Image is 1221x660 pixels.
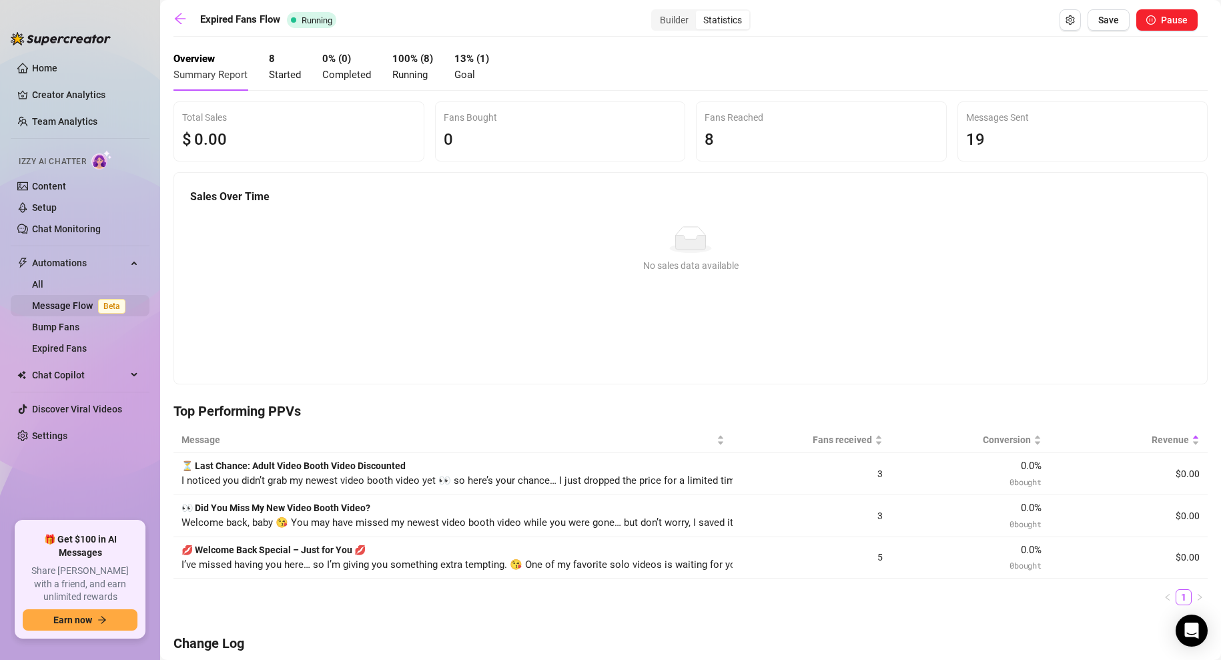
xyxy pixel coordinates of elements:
div: Open Intercom Messenger [1176,615,1208,647]
span: 0 bought [1009,519,1041,529]
span: 0 [444,130,453,149]
a: Settings [32,430,67,441]
button: right [1192,589,1208,605]
a: Bump Fans [32,322,79,332]
a: Content [32,181,66,192]
div: Statistics [696,11,749,29]
span: Revenue [1058,432,1189,447]
span: 19 [966,130,985,149]
button: left [1160,589,1176,605]
strong: 👀 Did You Miss My New Video Booth Video? [181,503,370,513]
li: Next Page [1192,589,1208,605]
span: Earn now [53,615,92,625]
strong: 8 [269,53,275,65]
span: Summary Report [173,69,248,81]
button: Earn nowarrow-right [23,609,137,631]
span: 0 bought [1009,560,1041,571]
span: Chat Copilot [32,364,127,386]
a: Setup [32,202,57,213]
a: Message FlowBeta [32,300,131,311]
span: thunderbolt [17,258,28,268]
div: segmented control [651,9,751,31]
button: Save Flow [1088,9,1130,31]
td: 3 [733,495,891,537]
strong: Expired Fans Flow [200,13,280,25]
th: Message [173,427,733,453]
button: Open Exit Rules [1060,9,1081,31]
img: logo-BBDzfeDw.svg [11,32,111,45]
a: Team Analytics [32,116,97,127]
span: 0 [194,130,203,149]
span: .00 [203,130,227,149]
span: 0 bought [1009,476,1041,487]
span: Message [181,432,714,447]
span: arrow-right [97,615,107,625]
button: Pause [1136,9,1198,31]
span: 0.0 % [1021,460,1042,472]
span: pause-circle [1146,15,1156,25]
div: No sales data available [195,258,1186,273]
td: $0.00 [1050,453,1208,495]
div: Total Sales [182,110,416,125]
span: Completed [322,69,371,81]
li: 1 [1176,589,1192,605]
div: Messages Sent [966,110,1200,125]
span: Running [392,69,428,81]
span: 0.0 % [1021,544,1042,556]
a: 1 [1176,590,1191,605]
span: Goal [454,69,475,81]
span: setting [1066,15,1075,25]
th: Conversion [891,427,1049,453]
a: arrow-left [173,12,193,28]
span: Izzy AI Chatter [19,155,86,168]
span: Conversion [899,432,1030,447]
span: Started [269,69,301,81]
strong: ⏳ Last Chance: Adult Video Booth Video Discounted [181,460,406,471]
h4: Top Performing PPVs [173,402,1208,420]
span: left [1164,593,1172,601]
td: 5 [733,537,891,579]
strong: Overview [173,53,215,65]
h5: Sales Over Time [190,189,1191,205]
span: 🎁 Get $100 in AI Messages [23,533,137,559]
h4: Change Log [173,634,1208,653]
span: Beta [98,299,125,314]
span: Pause [1161,15,1188,25]
img: AI Chatter [91,150,112,170]
span: 0.0 % [1021,502,1042,514]
div: Builder [653,11,696,29]
a: Creator Analytics [32,84,139,105]
th: Fans received [733,427,891,453]
div: Fans Bought [444,110,677,125]
a: Chat Monitoring [32,224,101,234]
span: right [1196,593,1204,601]
span: Fans received [741,432,872,447]
td: $0.00 [1050,495,1208,537]
strong: 💋 Welcome Back Special – Just for You 💋 [181,545,366,555]
a: Expired Fans [32,343,87,354]
li: Previous Page [1160,589,1176,605]
span: $ [182,127,191,153]
th: Revenue [1050,427,1208,453]
td: $0.00 [1050,537,1208,579]
div: Fans Reached [705,110,938,125]
a: Home [32,63,57,73]
span: Running [302,15,332,25]
span: Share [PERSON_NAME] with a friend, and earn unlimited rewards [23,565,137,604]
td: 3 [733,453,891,495]
a: All [32,279,43,290]
strong: 13% (1) [454,53,489,65]
strong: 0 % ( 0 ) [322,53,351,65]
span: Save [1098,15,1119,25]
a: Discover Viral Videos [32,404,122,414]
span: 8 [705,130,714,149]
span: Automations [32,252,127,274]
span: arrow-left [173,12,187,25]
img: Chat Copilot [17,370,26,380]
strong: 100 % ( 8 ) [392,53,433,65]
